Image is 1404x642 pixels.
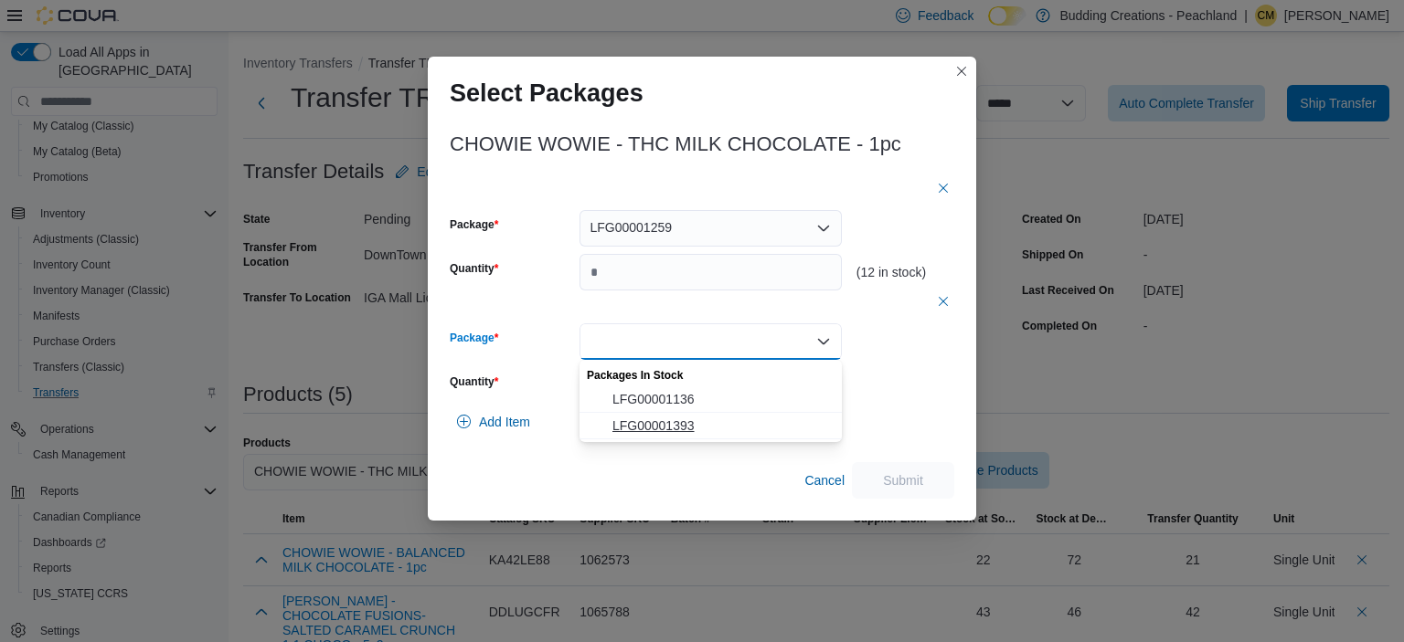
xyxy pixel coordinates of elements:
[450,374,498,389] label: Quantity
[450,217,498,232] label: Package
[951,60,973,82] button: Closes this modal window
[580,413,842,439] button: LFG00001393
[612,390,831,408] span: LFG00001136
[479,413,530,431] span: Add Item
[450,331,498,345] label: Package
[856,265,954,279] div: (12 in stock)
[450,133,901,155] h3: CHOWIE WOWIE - THC MILK CHOCOLATE - 1pc
[816,221,831,236] button: Open list of options
[580,360,842,439] div: Choose from the following options
[590,216,673,238] span: LFG00001259
[852,462,954,499] button: Submit
[816,334,831,349] button: Close list of options
[450,261,498,276] label: Quantity
[804,471,845,489] span: Cancel
[797,462,852,499] button: Cancel
[612,416,831,435] span: LFG00001393
[580,360,842,386] div: Packages In Stock
[883,471,923,489] span: Submit
[580,386,842,413] button: LFG00001136
[450,79,643,108] h1: Select Packages
[450,404,537,440] button: Add Item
